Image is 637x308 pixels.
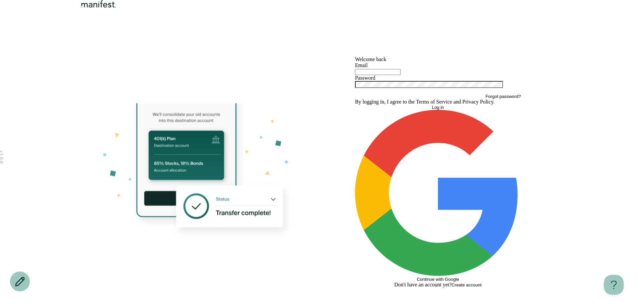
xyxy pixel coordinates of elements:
span: Continue with Google [417,277,459,282]
label: Password [355,75,375,81]
button: Forgot password? [485,94,521,99]
button: Log in [355,105,521,110]
p: By logging in, I agree to the and . [355,99,521,105]
span: Don't have an account yet? [394,282,452,288]
span: Log in [432,105,444,110]
iframe: Help Scout Beacon - Open [604,275,624,295]
button: Create account [452,282,481,287]
a: Privacy Policy [462,99,493,105]
label: Email [355,62,368,68]
a: Terms of Service [416,99,452,105]
h1: Welcome back [355,56,521,62]
button: Continue with Google [355,110,521,282]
